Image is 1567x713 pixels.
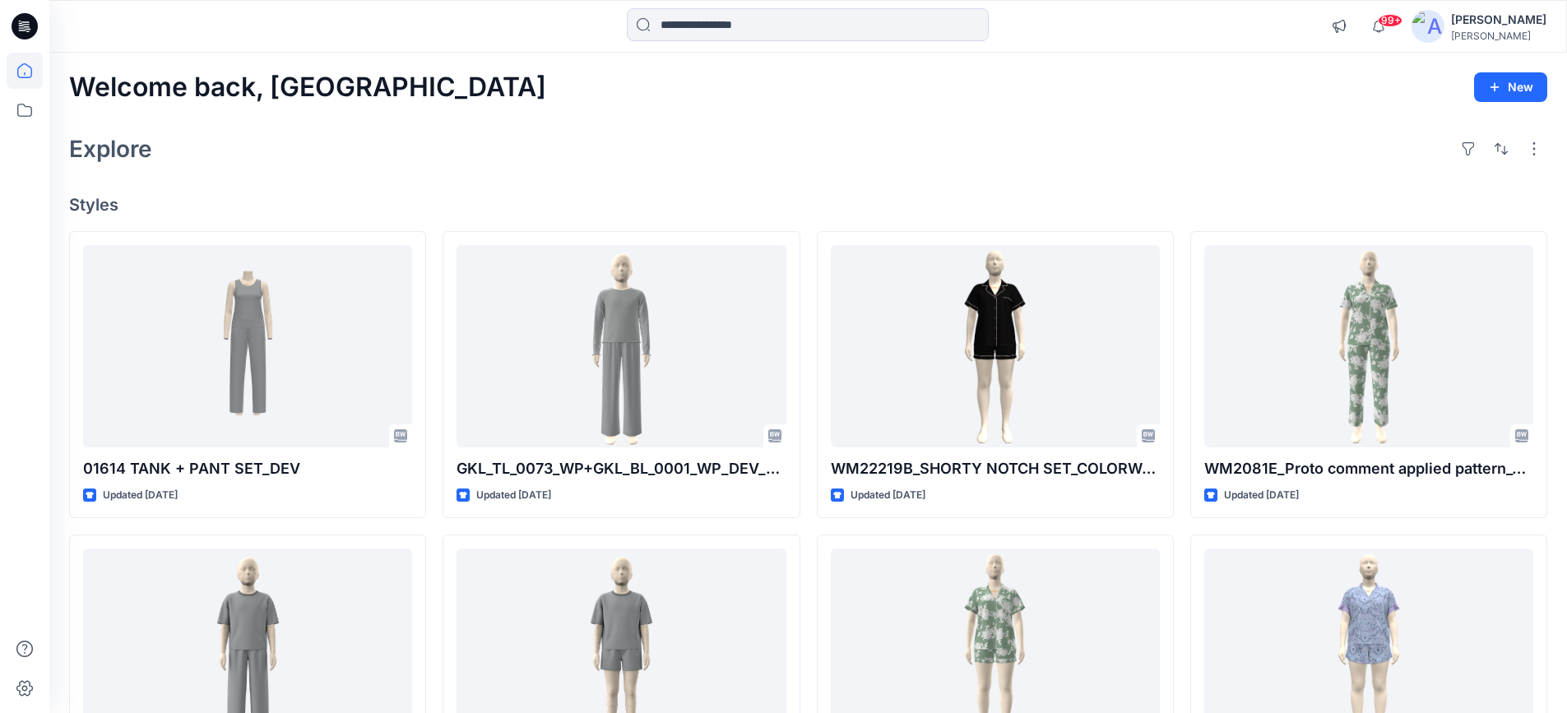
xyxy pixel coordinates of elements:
a: WM22219B_SHORTY NOTCH SET_COLORWAY_REV16 [831,245,1160,448]
h2: Explore [69,136,152,162]
img: avatar [1412,10,1444,43]
div: [PERSON_NAME] [1451,10,1546,30]
a: WM2081E_Proto comment applied pattern_Colorway_REV8 [1204,245,1533,448]
a: 01614 TANK + PANT SET_DEV [83,245,412,448]
span: 99+ [1378,14,1402,27]
p: Updated [DATE] [476,487,551,504]
p: Updated [DATE] [851,487,925,504]
p: WM2081E_Proto comment applied pattern_Colorway_REV8 [1204,457,1533,480]
h2: Welcome back, [GEOGRAPHIC_DATA] [69,72,546,103]
a: GKL_TL_0073_WP+GKL_BL_0001_WP_DEV_REV2 [457,245,786,448]
p: WM22219B_SHORTY NOTCH SET_COLORWAY_REV16 [831,457,1160,480]
p: 01614 TANK + PANT SET_DEV [83,457,412,480]
button: New [1474,72,1547,102]
div: [PERSON_NAME] [1451,30,1546,42]
p: Updated [DATE] [1224,487,1299,504]
h4: Styles [69,195,1547,215]
p: Updated [DATE] [103,487,178,504]
p: GKL_TL_0073_WP+GKL_BL_0001_WP_DEV_REV2 [457,457,786,480]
